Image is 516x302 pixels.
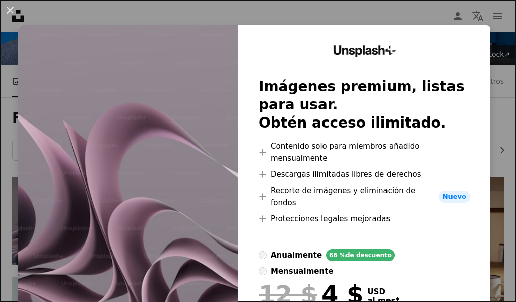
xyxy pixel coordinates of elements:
[259,267,267,275] input: mensualmente
[259,140,470,164] li: Contenido solo para miembros añadido mensualmente
[259,185,470,209] li: Recorte de imágenes y eliminación de fondos
[271,265,333,277] div: mensualmente
[259,213,470,225] li: Protecciones legales mejoradas
[259,78,470,132] h2: Imágenes premium, listas para usar. Obtén acceso ilimitado.
[326,249,395,261] div: 66 % de descuento
[259,168,470,180] li: Descargas ilimitadas libres de derechos
[259,251,267,259] input: anualmente66 %de descuento
[439,191,470,203] span: Nuevo
[271,249,322,261] div: anualmente
[367,287,399,296] span: USD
